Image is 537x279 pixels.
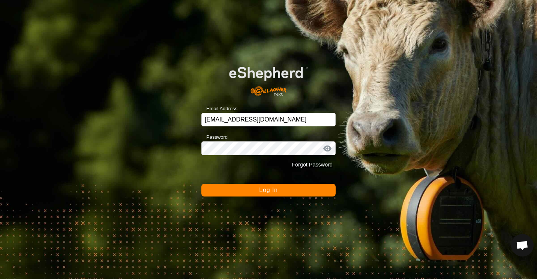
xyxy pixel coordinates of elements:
a: Forgot Password [292,162,333,168]
label: Password [201,133,228,141]
button: Log In [201,184,336,196]
span: Log In [259,187,277,193]
input: Email Address [201,113,336,126]
div: Open chat [511,234,534,256]
img: E-shepherd Logo [215,55,322,101]
label: Email Address [201,105,237,112]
